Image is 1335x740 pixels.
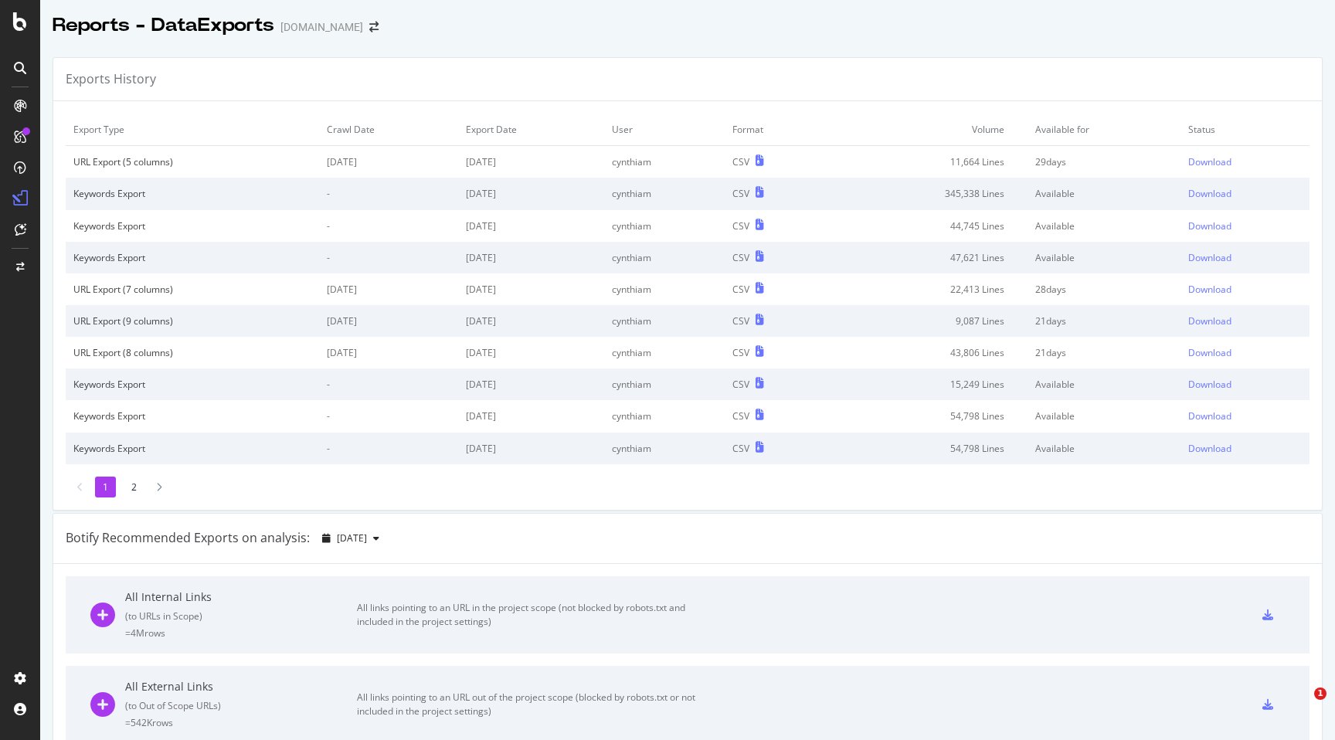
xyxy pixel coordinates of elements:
[73,346,311,359] div: URL Export (8 columns)
[280,19,363,35] div: [DOMAIN_NAME]
[73,442,311,455] div: Keywords Export
[1188,314,1302,328] a: Download
[1035,442,1173,455] div: Available
[125,699,357,712] div: ( to Out of Scope URLs )
[604,305,725,337] td: cynthiam
[458,178,604,209] td: [DATE]
[1035,219,1173,233] div: Available
[829,433,1028,464] td: 54,798 Lines
[1188,346,1302,359] a: Download
[124,477,144,497] li: 2
[316,526,386,551] button: [DATE]
[1035,251,1173,264] div: Available
[604,433,725,464] td: cynthiam
[829,273,1028,305] td: 22,413 Lines
[458,305,604,337] td: [DATE]
[1188,409,1302,423] a: Download
[319,178,458,209] td: -
[125,626,357,640] div: = 4M rows
[829,368,1028,400] td: 15,249 Lines
[725,114,828,146] td: Format
[1028,305,1180,337] td: 21 days
[73,283,311,296] div: URL Export (7 columns)
[319,400,458,432] td: -
[1188,283,1302,296] a: Download
[319,146,458,178] td: [DATE]
[732,187,749,200] div: CSV
[1188,219,1302,233] a: Download
[66,70,156,88] div: Exports History
[829,337,1028,368] td: 43,806 Lines
[1188,346,1231,359] div: Download
[319,210,458,242] td: -
[732,251,749,264] div: CSV
[319,273,458,305] td: [DATE]
[73,378,311,391] div: Keywords Export
[73,187,311,200] div: Keywords Export
[1188,155,1302,168] a: Download
[319,433,458,464] td: -
[458,368,604,400] td: [DATE]
[604,337,725,368] td: cynthiam
[125,716,357,729] div: = 542K rows
[319,368,458,400] td: -
[1035,378,1173,391] div: Available
[1188,155,1231,168] div: Download
[458,114,604,146] td: Export Date
[1188,378,1302,391] a: Download
[604,178,725,209] td: cynthiam
[1028,337,1180,368] td: 21 days
[604,114,725,146] td: User
[73,155,311,168] div: URL Export (5 columns)
[732,314,749,328] div: CSV
[1282,687,1320,725] iframe: Intercom live chat
[73,251,311,264] div: Keywords Export
[829,114,1028,146] td: Volume
[458,210,604,242] td: [DATE]
[458,242,604,273] td: [DATE]
[125,679,357,694] div: All External Links
[732,219,749,233] div: CSV
[125,609,357,623] div: ( to URLs in Scope )
[458,146,604,178] td: [DATE]
[95,477,116,497] li: 1
[319,242,458,273] td: -
[829,242,1028,273] td: 47,621 Lines
[829,146,1028,178] td: 11,664 Lines
[369,22,379,32] div: arrow-right-arrow-left
[66,114,319,146] td: Export Type
[1028,273,1180,305] td: 28 days
[829,210,1028,242] td: 44,745 Lines
[604,273,725,305] td: cynthiam
[1314,687,1327,700] span: 1
[66,529,310,547] div: Botify Recommended Exports on analysis:
[1028,146,1180,178] td: 29 days
[1188,187,1302,200] a: Download
[829,400,1028,432] td: 54,798 Lines
[732,283,749,296] div: CSV
[732,442,749,455] div: CSV
[458,400,604,432] td: [DATE]
[732,378,749,391] div: CSV
[604,210,725,242] td: cynthiam
[1035,187,1173,200] div: Available
[1188,219,1231,233] div: Download
[1262,699,1273,710] div: csv-export
[829,178,1028,209] td: 345,338 Lines
[1188,251,1302,264] a: Download
[1188,378,1231,391] div: Download
[1180,114,1310,146] td: Status
[1188,442,1302,455] a: Download
[732,155,749,168] div: CSV
[125,589,357,605] div: All Internal Links
[1188,187,1231,200] div: Download
[1035,409,1173,423] div: Available
[458,433,604,464] td: [DATE]
[604,146,725,178] td: cynthiam
[337,531,367,545] span: 2025 Aug. 9th
[357,601,705,629] div: All links pointing to an URL in the project scope (not blocked by robots.txt and included in the ...
[357,691,705,718] div: All links pointing to an URL out of the project scope (blocked by robots.txt or not included in t...
[458,337,604,368] td: [DATE]
[73,409,311,423] div: Keywords Export
[319,305,458,337] td: [DATE]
